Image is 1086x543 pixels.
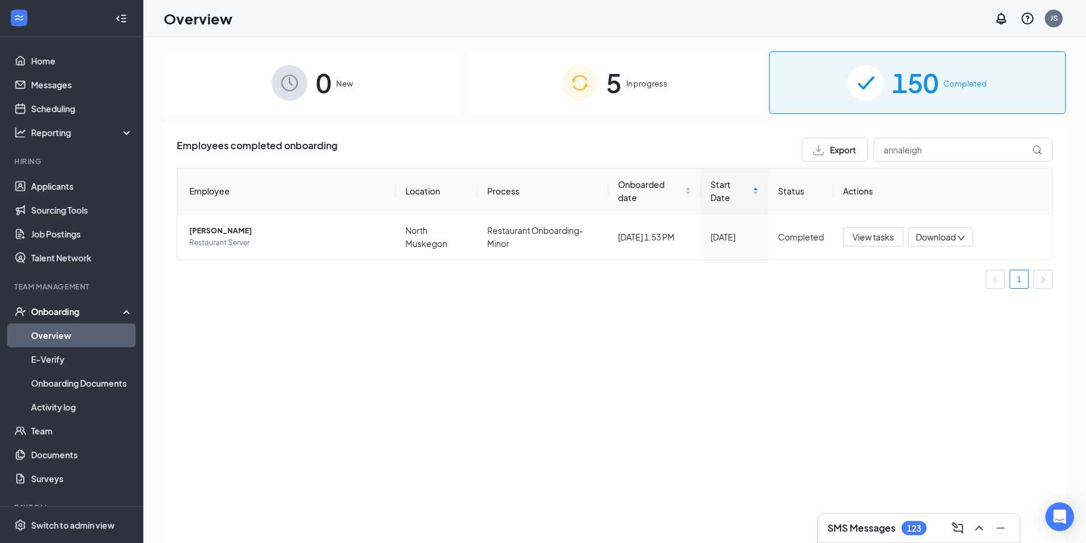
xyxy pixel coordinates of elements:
a: Applicants [31,174,133,198]
a: E-Verify [31,347,133,371]
div: Team Management [14,282,131,292]
a: Activity log [31,395,133,419]
span: 150 [892,62,939,103]
a: Overview [31,323,133,347]
div: [DATE] 1:53 PM [618,230,692,243]
span: New [336,78,353,90]
th: Actions [833,168,1052,214]
svg: QuestionInfo [1020,11,1035,26]
h1: Overview [164,8,232,29]
th: Status [768,168,833,214]
svg: UserCheck [14,306,26,317]
li: 1 [1010,270,1029,289]
a: 1 [1010,270,1028,288]
span: 5 [606,62,622,103]
svg: WorkstreamLogo [13,12,25,24]
li: Previous Page [986,270,1005,289]
span: Export [830,146,856,154]
span: right [1039,276,1047,283]
input: Search by Name, Job Posting, or Process [873,138,1053,162]
th: Employee [177,168,396,214]
button: Export [802,138,867,162]
span: View tasks [853,230,894,243]
span: left [992,276,999,283]
a: Home [31,49,133,73]
div: Switch to admin view [31,519,115,531]
div: Open Intercom Messenger [1045,502,1074,531]
svg: Analysis [14,127,26,138]
div: 123 [907,523,921,533]
button: left [986,270,1005,289]
a: Documents [31,443,133,467]
td: North Muskegon [396,214,478,260]
div: JS [1050,13,1058,23]
th: Onboarded date [608,168,702,214]
div: Payroll [14,502,131,513]
a: Onboarding Documents [31,371,133,395]
span: [PERSON_NAME] [189,225,386,237]
svg: ComposeMessage [950,521,965,535]
button: Minimize [991,519,1010,538]
a: Job Postings [31,222,133,246]
li: Next Page [1033,270,1053,289]
th: Process [478,168,608,214]
span: Start Date [710,178,749,204]
a: Team [31,419,133,443]
span: Employees completed onboarding [177,138,337,162]
a: Surveys [31,467,133,490]
button: right [1033,270,1053,289]
span: Download [916,231,956,243]
td: Restaurant Onboarding-Minor [478,214,608,260]
a: Talent Network [31,246,133,270]
svg: Notifications [994,11,1008,26]
span: In progress [626,78,667,90]
div: Completed [778,230,824,243]
a: Sourcing Tools [31,198,133,222]
button: View tasks [843,227,903,246]
a: Scheduling [31,97,133,121]
button: ComposeMessage [948,519,967,538]
span: Restaurant Server [189,237,386,249]
div: Onboarding [31,306,123,317]
span: Onboarded date [618,178,683,204]
span: down [957,234,965,242]
div: Reporting [31,127,134,138]
div: [DATE] [710,230,758,243]
button: ChevronUp [970,519,989,538]
a: Messages [31,73,133,97]
span: Completed [943,78,987,90]
svg: Collapse [115,13,127,24]
svg: Minimize [993,521,1008,535]
h3: SMS Messages [827,522,896,535]
span: 0 [316,62,331,103]
div: Hiring [14,156,131,166]
th: Location [396,168,478,214]
svg: ChevronUp [972,521,986,535]
svg: Settings [14,519,26,531]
